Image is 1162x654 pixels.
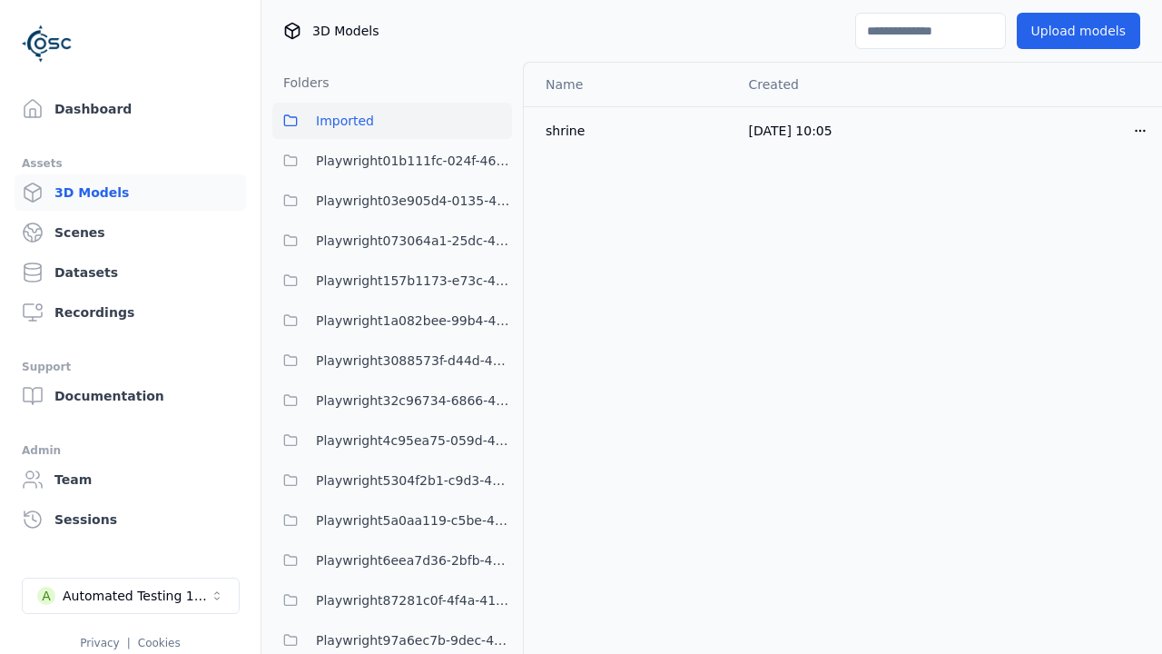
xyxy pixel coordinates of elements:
[316,230,512,252] span: Playwright073064a1-25dc-42be-bd5d-9b023c0ea8dd
[15,91,246,127] a: Dashboard
[316,470,512,491] span: Playwright5304f2b1-c9d3-459f-957a-a9fd53ec8eaf
[316,390,512,411] span: Playwright32c96734-6866-42ae-8456-0f4acea52717
[272,302,512,339] button: Playwright1a082bee-99b4-4375-8133-1395ef4c0af5
[15,254,246,291] a: Datasets
[316,510,512,531] span: Playwright5a0aa119-c5be-433d-90b0-de75c36c42a7
[15,378,246,414] a: Documentation
[316,310,512,332] span: Playwright1a082bee-99b4-4375-8133-1395ef4c0af5
[1017,13,1140,49] button: Upload models
[80,637,119,649] a: Privacy
[272,422,512,459] button: Playwright4c95ea75-059d-4cd5-9024-2cd9de30b3b0
[272,223,512,259] button: Playwright073064a1-25dc-42be-bd5d-9b023c0ea8dd
[272,103,512,139] button: Imported
[37,587,55,605] div: A
[272,263,512,299] button: Playwright157b1173-e73c-4808-a1ac-12e2e4cec217
[316,190,512,212] span: Playwright03e905d4-0135-4922-94e2-0c56aa41bf04
[138,637,181,649] a: Cookies
[524,63,734,106] th: Name
[22,356,239,378] div: Support
[22,440,239,461] div: Admin
[312,22,379,40] span: 3D Models
[22,578,240,614] button: Select a workspace
[316,150,512,172] span: Playwright01b111fc-024f-466d-9bae-c06bfb571c6d
[272,462,512,499] button: Playwright5304f2b1-c9d3-459f-957a-a9fd53ec8eaf
[272,183,512,219] button: Playwright03e905d4-0135-4922-94e2-0c56aa41bf04
[316,110,374,132] span: Imported
[15,214,246,251] a: Scenes
[22,153,239,174] div: Assets
[15,174,246,211] a: 3D Models
[272,502,512,539] button: Playwright5a0aa119-c5be-433d-90b0-de75c36c42a7
[316,350,512,372] span: Playwright3088573f-d44d-455e-85f6-006cb06f31fb
[316,550,512,571] span: Playwright6eea7d36-2bfb-4c23-8a5c-c23a2aced77e
[272,542,512,579] button: Playwright6eea7d36-2bfb-4c23-8a5c-c23a2aced77e
[272,74,330,92] h3: Folders
[272,582,512,619] button: Playwright87281c0f-4f4a-4173-bef9-420ef006671d
[15,294,246,331] a: Recordings
[272,342,512,379] button: Playwright3088573f-d44d-455e-85f6-006cb06f31fb
[63,587,210,605] div: Automated Testing 1 - Playwright
[272,382,512,419] button: Playwright32c96734-6866-42ae-8456-0f4acea52717
[749,124,832,138] span: [DATE] 10:05
[127,637,131,649] span: |
[22,18,73,69] img: Logo
[272,143,512,179] button: Playwright01b111fc-024f-466d-9bae-c06bfb571c6d
[546,122,720,140] div: shrine
[15,501,246,538] a: Sessions
[15,461,246,498] a: Team
[316,590,512,611] span: Playwright87281c0f-4f4a-4173-bef9-420ef006671d
[316,629,512,651] span: Playwright97a6ec7b-9dec-45d7-98ef-5e87a5181b08
[316,430,512,451] span: Playwright4c95ea75-059d-4cd5-9024-2cd9de30b3b0
[734,63,948,106] th: Created
[316,270,512,292] span: Playwright157b1173-e73c-4808-a1ac-12e2e4cec217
